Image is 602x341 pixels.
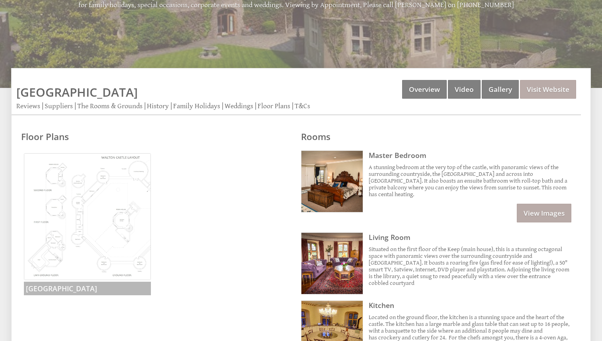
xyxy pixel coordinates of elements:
img: Walton Castle Floorplan [24,153,151,280]
h3: Master Bedroom [369,150,571,160]
p: A stunning bedroom at the very top of the castle, with panoramic views of the surrounding country... [369,164,571,198]
a: Gallery [482,80,519,99]
a: Floor Plans [258,102,290,110]
a: Visit Website [520,80,576,99]
a: History [147,102,169,110]
a: The Rooms & Grounds [77,102,143,110]
a: [GEOGRAPHIC_DATA] [16,84,138,100]
img: Living Room [301,233,363,294]
h3: Living Room [369,232,571,242]
a: View Images [517,204,571,222]
h2: Rooms [301,131,571,143]
p: Situated on the first floor of the Keep (main house), this is a stunning octagonal space with pan... [369,246,571,286]
a: Suppliers [45,102,73,110]
a: Family Holidays [173,102,220,110]
a: Weddings [225,102,253,110]
h3: Kitchen [369,300,571,310]
h2: Floor Plans [21,131,291,143]
a: Overview [402,80,447,99]
h3: [GEOGRAPHIC_DATA] [24,282,151,295]
a: Video [448,80,481,99]
a: Reviews [16,102,40,110]
img: Master Bedroom [301,151,363,212]
a: T&Cs [295,102,310,110]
